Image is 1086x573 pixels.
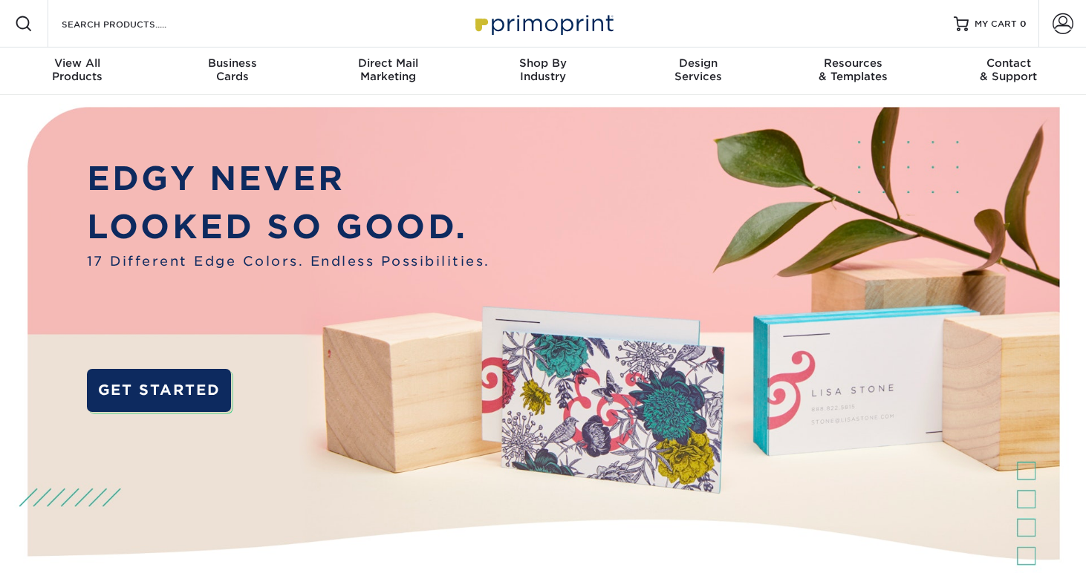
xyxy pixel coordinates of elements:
a: Shop ByIndustry [466,48,621,95]
a: Contact& Support [931,48,1086,95]
p: EDGY NEVER [87,154,490,203]
input: SEARCH PRODUCTS..... [60,15,205,33]
span: Contact [931,56,1086,70]
a: Direct MailMarketing [310,48,466,95]
span: Design [620,56,776,70]
div: Industry [466,56,621,83]
span: MY CART [975,18,1017,30]
span: Resources [776,56,931,70]
a: BusinessCards [155,48,310,95]
div: & Support [931,56,1086,83]
a: Resources& Templates [776,48,931,95]
span: 17 Different Edge Colors. Endless Possibilities. [87,252,490,271]
div: Services [620,56,776,83]
a: DesignServices [620,48,776,95]
div: Marketing [310,56,466,83]
div: & Templates [776,56,931,83]
div: Cards [155,56,310,83]
a: GET STARTED [87,369,231,412]
span: Business [155,56,310,70]
span: Shop By [466,56,621,70]
img: Primoprint [469,7,617,39]
p: LOOKED SO GOOD. [87,203,490,252]
span: Direct Mail [310,56,466,70]
span: 0 [1020,19,1027,29]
